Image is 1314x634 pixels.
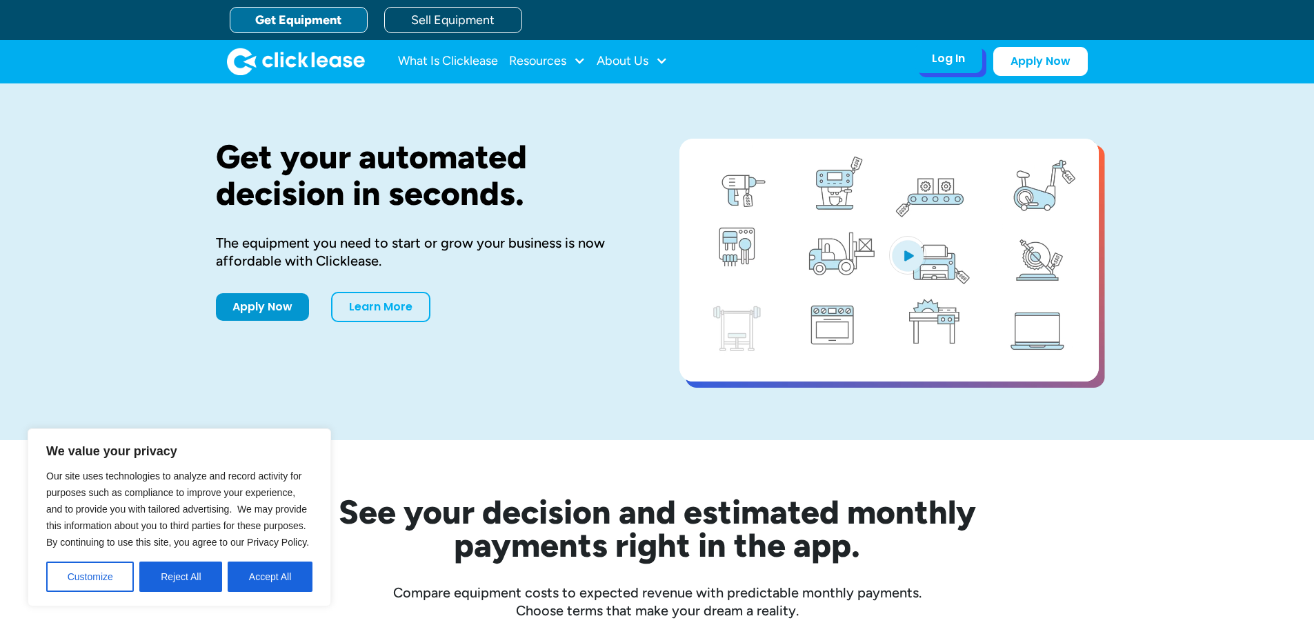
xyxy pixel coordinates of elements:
[889,236,926,275] img: Blue play button logo on a light blue circular background
[46,443,312,459] p: We value your privacy
[679,139,1099,382] a: open lightbox
[227,48,365,75] img: Clicklease logo
[993,47,1088,76] a: Apply Now
[216,584,1099,620] div: Compare equipment costs to expected revenue with predictable monthly payments. Choose terms that ...
[227,48,365,75] a: home
[384,7,522,33] a: Sell Equipment
[228,562,312,592] button: Accept All
[331,292,430,322] a: Learn More
[46,470,309,548] span: Our site uses technologies to analyze and record activity for purposes such as compliance to impr...
[597,48,668,75] div: About Us
[509,48,586,75] div: Resources
[932,52,965,66] div: Log In
[398,48,498,75] a: What Is Clicklease
[216,293,309,321] a: Apply Now
[230,7,368,33] a: Get Equipment
[46,562,134,592] button: Customize
[216,139,635,212] h1: Get your automated decision in seconds.
[216,234,635,270] div: The equipment you need to start or grow your business is now affordable with Clicklease.
[28,428,331,606] div: We value your privacy
[271,495,1044,562] h2: See your decision and estimated monthly payments right in the app.
[139,562,222,592] button: Reject All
